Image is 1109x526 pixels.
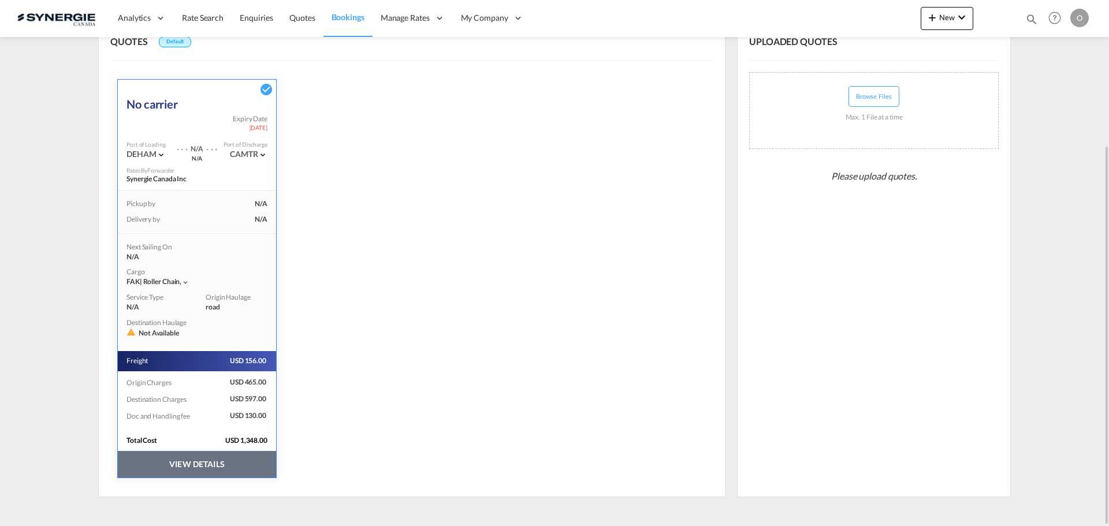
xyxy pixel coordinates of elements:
[171,154,223,162] div: via Port Not Available
[126,327,188,340] div: Not Available
[250,124,267,132] span: [DATE]
[126,166,174,174] div: Rates By
[126,395,188,404] span: Destination Charges
[224,140,267,148] div: Port of Discharge
[1045,8,1065,28] span: Help
[846,107,903,128] div: Max. 1 File at a time
[225,436,276,446] span: USD 1,348.00
[126,436,213,446] div: Total Cost
[211,394,267,404] span: USD 597.00
[17,5,95,31] img: 1f56c880d42311ef80fc7dca854c8e59.png
[126,85,178,114] div: No carrier
[126,303,139,312] span: N/A
[206,303,267,312] div: road
[211,411,267,421] span: USD 130.00
[925,10,939,24] md-icon: icon-plus 400-fg
[126,243,188,252] div: Next Sailing On
[126,327,136,337] md-icon: icon-alert
[240,13,273,23] span: Enquiries
[12,12,264,24] body: Editor, editor2
[126,174,242,184] div: Synergie Canada Inc
[749,35,846,48] span: UPLOADED QUOTES
[1070,9,1089,27] div: O
[1045,8,1070,29] div: Help
[255,215,267,225] div: N/A
[157,149,166,159] span: Pickup 51754 Port of OriginCZPRGPort of LoadingDEHAM
[955,10,969,24] md-icon: icon-chevron-down
[126,277,143,286] span: FAK
[159,36,191,47] div: Default
[258,149,267,159] span: Port of DischargeCAMTRPort of DestinationCAMTR DeliveryJ6E
[230,148,267,160] div: CAMTR
[126,148,166,160] div: DEHAM
[126,277,181,287] div: roller chain,
[211,356,267,366] span: USD 156.00
[332,12,364,22] span: Bookings
[181,278,189,286] md-icon: icon-chevron-down
[118,12,151,24] span: Analytics
[126,412,191,420] span: Doc and Handling fee
[126,293,173,303] div: Service Type
[206,293,267,303] div: Origin Haulage
[140,277,142,286] span: |
[182,13,224,23] span: Rate Search
[255,199,267,209] div: N/A
[110,36,156,47] span: QUOTES
[289,13,315,23] span: Quotes
[206,137,218,154] div: . . .
[126,140,166,148] div: Port of Loading
[126,267,267,277] div: Cargo
[126,215,160,225] div: Delivery by
[177,137,188,154] div: . . .
[925,13,969,22] span: New
[1025,13,1038,25] md-icon: icon-magnify
[849,86,899,107] button: Browse Files
[188,137,206,154] div: Transit Time Not Available
[118,451,276,477] button: VIEW DETAILS
[827,165,921,187] span: Please upload quotes.
[461,12,508,24] span: My Company
[126,356,149,366] span: Freight
[1025,13,1038,30] div: icon-magnify
[259,83,273,96] md-icon: icon-checkbox-marked-circle
[381,12,430,24] span: Manage Rates
[157,150,166,159] md-icon: icon-chevron-down
[258,150,267,159] md-icon: icon-chevron-down
[211,378,267,387] span: USD 465.00
[126,378,173,387] span: Origin Charges
[126,199,155,209] div: Pickup by
[126,252,188,262] div: N/A
[921,7,973,30] button: icon-plus 400-fgNewicon-chevron-down
[126,318,188,328] div: Destination Haulage
[233,114,267,124] span: Expiry Date
[147,167,174,174] span: Forwarder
